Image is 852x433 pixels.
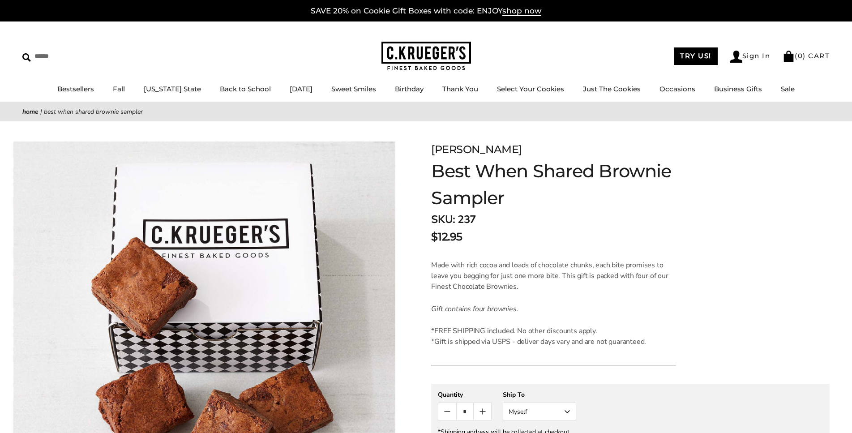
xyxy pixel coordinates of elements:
button: Count plus [474,403,491,420]
a: Business Gifts [714,85,762,93]
button: Myself [503,403,576,420]
div: *FREE SHIPPING included. No other discounts apply. [431,326,676,336]
span: shop now [502,6,541,16]
a: Fall [113,85,125,93]
a: [US_STATE] State [144,85,201,93]
div: Ship To [503,390,576,399]
a: Bestsellers [57,85,94,93]
img: Bag [783,51,795,62]
a: Just The Cookies [583,85,641,93]
a: SAVE 20% on Cookie Gift Boxes with code: ENJOYshop now [311,6,541,16]
a: Sweet Smiles [331,85,376,93]
h1: Best When Shared Brownie Sampler [431,158,717,211]
div: *Gift is shipped via USPS - deliver days vary and are not guaranteed. [431,336,676,347]
a: [DATE] [290,85,313,93]
a: Sign In [730,51,771,63]
span: 237 [458,212,476,227]
a: Home [22,107,39,116]
a: Occasions [659,85,695,93]
img: Search [22,53,31,62]
a: Sale [781,85,795,93]
a: TRY US! [674,47,718,65]
a: Thank You [442,85,478,93]
input: Search [22,49,129,63]
strong: SKU: [431,212,455,227]
nav: breadcrumbs [22,107,830,117]
span: $12.95 [431,229,462,245]
button: Count minus [438,403,456,420]
img: Account [730,51,742,63]
a: Select Your Cookies [497,85,564,93]
em: Gift contains four brownies. [431,304,518,314]
img: C.KRUEGER'S [381,42,471,71]
a: Birthday [395,85,424,93]
a: (0) CART [783,51,830,60]
span: 0 [798,51,803,60]
span: | [40,107,42,116]
input: Quantity [456,403,474,420]
span: Made with rich cocoa and loads of chocolate chunks, each bite promises to leave you begging for j... [431,260,668,292]
span: Best When Shared Brownie Sampler [44,107,143,116]
div: [PERSON_NAME] [431,141,717,158]
div: Quantity [438,390,492,399]
a: Back to School [220,85,271,93]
